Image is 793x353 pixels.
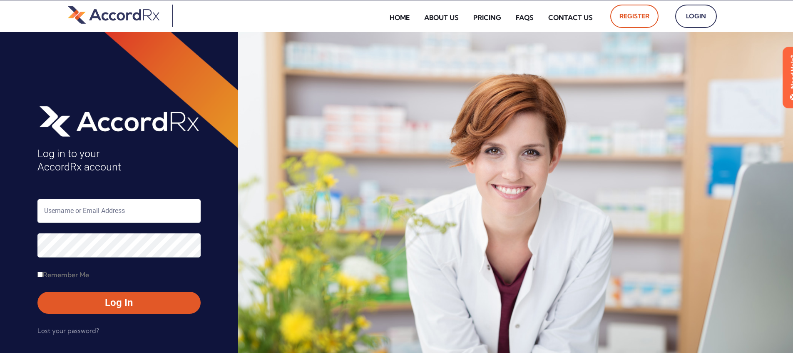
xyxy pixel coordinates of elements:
[684,10,708,23] span: Login
[37,268,89,281] label: Remember Me
[467,8,507,27] a: Pricing
[37,103,201,139] img: AccordRx_logo_header_white
[383,8,416,27] a: Home
[510,8,540,27] a: FAQs
[418,8,465,27] a: About Us
[37,147,201,174] h4: Log in to your AccordRx account
[68,5,159,25] img: default-logo
[46,296,192,309] span: Log In
[675,5,717,28] a: Login
[542,8,599,27] a: Contact Us
[610,5,659,28] a: Register
[37,324,99,338] a: Lost your password?
[37,292,201,313] button: Log In
[37,199,201,223] input: Username or Email Address
[37,272,43,277] input: Remember Me
[619,10,649,23] span: Register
